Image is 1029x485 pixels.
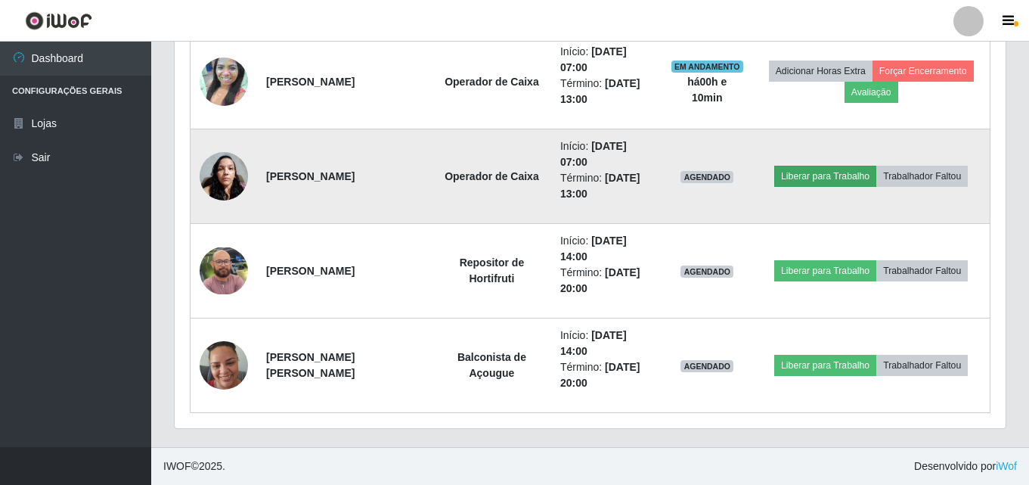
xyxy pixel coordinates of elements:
time: [DATE] 14:00 [560,235,627,263]
button: Forçar Encerramento [872,61,974,82]
button: Adicionar Horas Extra [769,61,872,82]
strong: Operador de Caixa [445,170,539,182]
span: Desenvolvido por [914,459,1017,474]
strong: [PERSON_NAME] [266,76,355,88]
button: Trabalhador Faltou [876,260,968,281]
button: Trabalhador Faltou [876,355,968,376]
span: EM ANDAMENTO [671,61,743,73]
img: 1712933645778.jpeg [200,333,248,397]
button: Liberar para Trabalho [774,260,876,281]
span: AGENDADO [680,266,733,278]
li: Início: [560,328,652,359]
li: Início: [560,233,652,265]
img: 1714848493564.jpeg [200,144,248,208]
span: AGENDADO [680,360,733,372]
strong: há 00 h e 10 min [687,76,727,104]
span: © 2025 . [163,459,225,474]
time: [DATE] 14:00 [560,329,627,357]
li: Início: [560,44,652,76]
strong: [PERSON_NAME] [266,265,355,277]
button: Liberar para Trabalho [774,166,876,187]
time: [DATE] 07:00 [560,45,627,73]
li: Término: [560,76,652,107]
a: iWof [996,460,1017,472]
button: Trabalhador Faltou [876,166,968,187]
strong: Operador de Caixa [445,76,539,88]
li: Término: [560,170,652,202]
img: 1758902107724.jpeg [200,247,248,295]
span: AGENDADO [680,171,733,183]
strong: Repositor de Hortifruti [460,256,525,284]
img: CoreUI Logo [25,11,92,30]
strong: [PERSON_NAME] [PERSON_NAME] [266,351,355,379]
button: Liberar para Trabalho [774,355,876,376]
li: Término: [560,359,652,391]
button: Avaliação [845,82,898,103]
strong: [PERSON_NAME] [266,170,355,182]
img: 1650687338616.jpeg [200,39,248,125]
li: Término: [560,265,652,297]
span: IWOF [163,460,191,472]
time: [DATE] 07:00 [560,140,627,168]
li: Início: [560,138,652,170]
strong: Balconista de Açougue [457,351,526,379]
